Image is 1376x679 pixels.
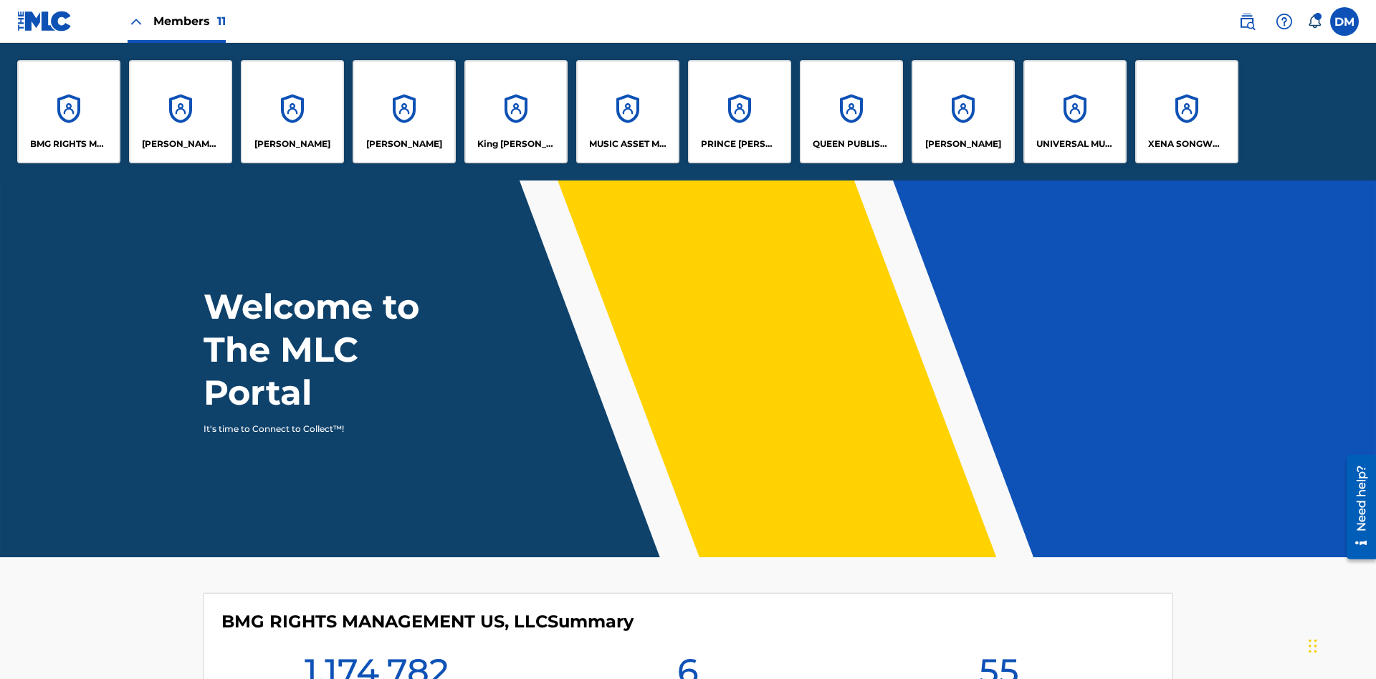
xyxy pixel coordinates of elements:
div: Drag [1309,625,1317,668]
div: User Menu [1330,7,1359,36]
p: MUSIC ASSET MANAGEMENT (MAM) [589,138,667,150]
a: Accounts[PERSON_NAME] [241,60,344,163]
p: CLEO SONGWRITER [142,138,220,150]
a: AccountsKing [PERSON_NAME] [464,60,568,163]
h1: Welcome to The MLC Portal [204,285,472,414]
span: Members [153,13,226,29]
a: AccountsUNIVERSAL MUSIC PUB GROUP [1023,60,1127,163]
img: MLC Logo [17,11,72,32]
div: Notifications [1307,14,1322,29]
p: RONALD MCTESTERSON [925,138,1001,150]
span: 11 [217,14,226,28]
p: It's time to Connect to Collect™! [204,423,452,435]
a: AccountsBMG RIGHTS MANAGEMENT US, LLC [17,60,120,163]
iframe: Resource Center [1336,449,1376,567]
p: King McTesterson [477,138,555,150]
img: Close [128,13,145,30]
a: AccountsQUEEN PUBLISHA [800,60,903,163]
p: ELVIS COSTELLO [254,138,330,150]
p: EYAMA MCSINGER [366,138,442,150]
a: AccountsPRINCE [PERSON_NAME] [688,60,791,163]
p: XENA SONGWRITER [1148,138,1226,150]
p: BMG RIGHTS MANAGEMENT US, LLC [30,138,108,150]
iframe: Chat Widget [1304,610,1376,679]
a: Accounts[PERSON_NAME] [912,60,1015,163]
a: Public Search [1233,7,1261,36]
a: Accounts[PERSON_NAME] [353,60,456,163]
p: UNIVERSAL MUSIC PUB GROUP [1036,138,1114,150]
div: Help [1270,7,1299,36]
img: search [1238,13,1256,30]
img: help [1276,13,1293,30]
p: QUEEN PUBLISHA [813,138,891,150]
h4: BMG RIGHTS MANAGEMENT US, LLC [221,611,634,632]
a: AccountsMUSIC ASSET MANAGEMENT (MAM) [576,60,679,163]
a: Accounts[PERSON_NAME] SONGWRITER [129,60,232,163]
p: PRINCE MCTESTERSON [701,138,779,150]
a: AccountsXENA SONGWRITER [1135,60,1238,163]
